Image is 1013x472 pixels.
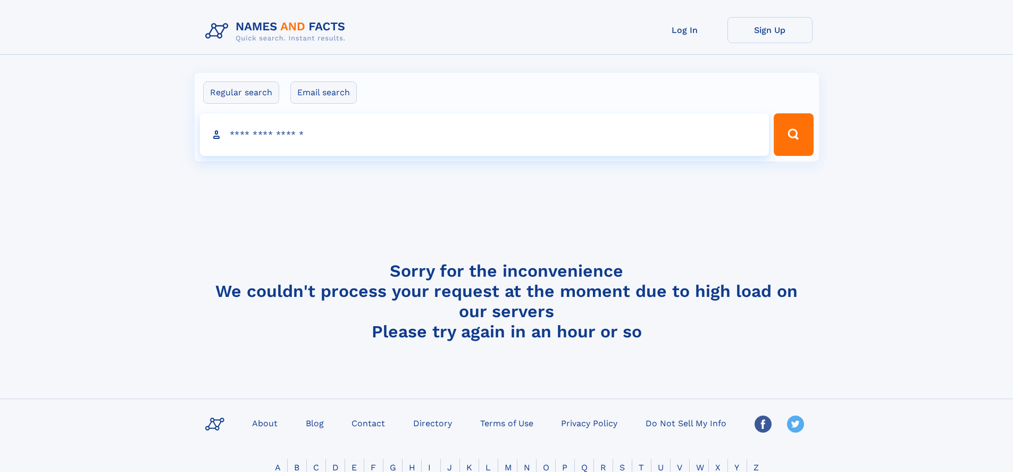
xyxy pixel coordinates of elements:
a: Terms of Use [476,415,538,430]
button: Search Button [774,113,813,156]
img: Facebook [755,416,772,433]
h4: Sorry for the inconvenience We couldn't process your request at the moment due to high load on ou... [201,261,813,342]
label: Email search [290,81,357,104]
label: Regular search [203,81,279,104]
input: search input [200,113,769,156]
a: Privacy Policy [557,415,622,430]
img: Twitter [787,416,804,433]
a: Blog [302,415,328,430]
a: About [248,415,282,430]
a: Sign Up [727,17,813,43]
a: Contact [347,415,389,430]
a: Log In [642,17,727,43]
img: Logo Names and Facts [201,17,354,46]
a: Directory [409,415,456,430]
a: Do Not Sell My Info [641,415,731,430]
